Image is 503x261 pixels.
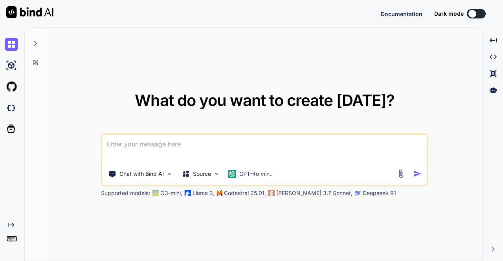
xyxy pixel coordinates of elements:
img: GPT-4o mini [228,170,236,178]
span: Dark mode [434,10,464,18]
img: icon [413,170,421,178]
p: Supported models: [101,189,150,197]
p: Codestral 25.01, [224,189,266,197]
button: Documentation [381,10,422,18]
img: GPT-4 [152,190,159,196]
p: [PERSON_NAME] 3.7 Sonnet, [276,189,352,197]
img: attachment [396,169,405,178]
span: What do you want to create [DATE]? [135,91,395,110]
img: Mistral-AI [217,190,222,196]
img: Pick Models [213,170,220,177]
p: GPT-4o min.. [239,170,273,178]
img: Llama2 [185,190,191,196]
p: Llama 3, [193,189,215,197]
img: githubLight [5,80,18,93]
img: darkCloudIdeIcon [5,101,18,115]
img: Bind AI [6,6,53,18]
img: ai-studio [5,59,18,72]
span: Documentation [381,11,422,17]
img: claude [268,190,275,196]
p: Chat with Bind AI [119,170,164,178]
img: Pick Tools [166,170,173,177]
p: Deepseek R1 [363,189,396,197]
p: O3-mini, [160,189,182,197]
img: claude [355,190,361,196]
img: chat [5,38,18,51]
p: Source [193,170,211,178]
